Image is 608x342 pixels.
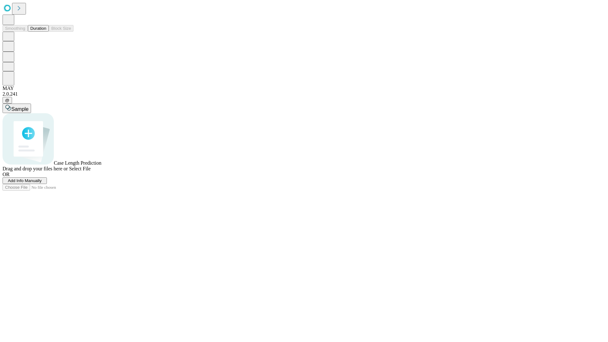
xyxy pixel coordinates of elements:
[3,104,31,113] button: Sample
[28,25,49,32] button: Duration
[49,25,73,32] button: Block Size
[3,166,68,171] span: Drag and drop your files here or
[11,106,28,112] span: Sample
[3,97,12,104] button: @
[5,98,9,103] span: @
[3,177,47,184] button: Add Info Manually
[8,178,42,183] span: Add Info Manually
[54,160,101,166] span: Case Length Prediction
[3,172,9,177] span: OR
[3,25,28,32] button: Smoothing
[69,166,91,171] span: Select File
[3,85,605,91] div: MAY
[3,91,605,97] div: 2.0.241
